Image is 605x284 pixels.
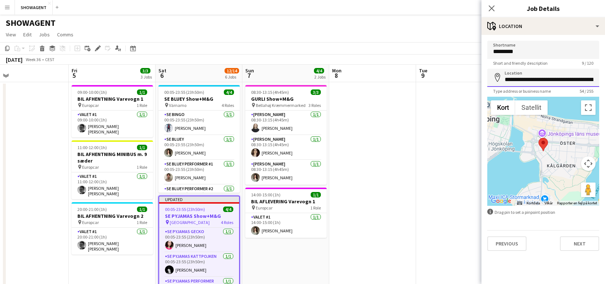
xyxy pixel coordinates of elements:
[72,67,77,74] span: Fri
[72,151,153,164] h3: BIL AFHENTNING MINIBUS m. 9 sæder
[491,100,515,115] button: Vis vejkort
[165,207,205,212] span: 00:05-23:55 (23h50m)
[487,236,527,251] button: Previous
[39,31,50,38] span: Jobs
[314,68,324,73] span: 4/4
[23,31,32,38] span: Edit
[137,207,147,212] span: 1/1
[487,60,553,66] span: Short and friendly description
[245,188,327,238] app-job-card: 14:00-15:00 (1h)1/1BIL AFLEVERING Varevogn 1 Europcar1 RoleValet #11/114:00-15:00 (1h)[PERSON_NAME]
[158,67,166,74] span: Sat
[515,100,548,115] button: Vis satellitbilleder
[308,103,321,108] span: 3 Roles
[245,160,327,185] app-card-role: [PERSON_NAME]1/108:30-13:15 (4h45m)[PERSON_NAME]
[221,220,233,225] span: 4 Roles
[36,30,53,39] a: Jobs
[72,111,153,137] app-card-role: Valet #11/109:00-10:00 (1h)[PERSON_NAME] [PERSON_NAME] [PERSON_NAME]
[245,111,327,135] app-card-role: [PERSON_NAME]1/108:30-13:15 (4h45m)[PERSON_NAME]
[159,252,239,277] app-card-role: SE PYJAMAS KATTPOJKEN1/100:05-23:55 (23h50m)[PERSON_NAME]
[72,213,153,219] h3: BIL AFHENTNING Varevogn 2
[158,160,240,185] app-card-role: SE BLUEY Performer #11/100:05-23:55 (23h50m)[PERSON_NAME]
[419,67,427,74] span: Tue
[70,71,77,80] span: 5
[222,103,234,108] span: 4 Roles
[581,156,596,171] button: Styringselement til kortkamera
[581,100,596,115] button: Slå fuld skærm til/fra
[141,74,152,80] div: 3 Jobs
[314,74,326,80] div: 2 Jobs
[170,220,210,225] span: [GEOGRAPHIC_DATA]
[82,164,99,170] span: Europcar
[137,89,147,95] span: 1/1
[137,145,147,150] span: 1/1
[159,213,239,219] h3: SE PYJAMAS Show+M&G
[256,205,273,211] span: Europcar
[224,89,234,95] span: 4/4
[77,207,107,212] span: 20:00-21:00 (1h)
[45,57,55,62] div: CEST
[6,17,56,28] h1: SHOWAGENT
[82,103,99,108] span: Europcar
[574,88,599,94] span: 54 / 255
[557,201,597,205] a: Rapporter en fejl på kortet
[517,201,522,206] button: Tastaturgenveje
[245,85,327,185] app-job-card: 08:30-13:15 (4h45m)3/3GURLI Show+M&G Bellahøj Kræmmermarked3 Roles[PERSON_NAME]1/108:30-13:15 (4h...
[157,71,166,80] span: 6
[137,220,147,225] span: 1 Role
[332,67,342,74] span: Mon
[82,220,99,225] span: Europcar
[20,30,35,39] a: Edit
[72,85,153,137] app-job-card: 09:00-10:00 (1h)1/1BIL AFHENTNING Varevogn 1 Europcar1 RoleValet #11/109:00-10:00 (1h)[PERSON_NAM...
[481,4,605,13] h3: Job Details
[251,192,281,197] span: 14:00-15:00 (1h)
[6,31,16,38] span: View
[489,196,513,206] a: Åbn dette området i Google Maps (åbner i et nyt vindue)
[159,196,239,202] div: Updated
[331,71,342,80] span: 8
[24,57,42,62] span: Week 36
[576,60,599,66] span: 9 / 120
[245,96,327,102] h3: GURLI Show+M&G
[3,30,19,39] a: View
[560,236,599,251] button: Next
[245,67,254,74] span: Sun
[54,30,76,39] a: Comms
[223,207,233,212] span: 4/4
[487,88,557,94] span: Type address or business name
[158,85,240,193] app-job-card: 00:05-23:55 (23h50m)4/4SE BLUEY Show+M&G Värnamo4 RolesSE BINGO1/100:05-23:55 (23h50m)[PERSON_NAM...
[159,228,239,252] app-card-role: SE PYJAMAS GECKO1/100:05-23:55 (23h50m)[PERSON_NAME]
[245,198,327,205] h3: BIL AFLEVERING Varevogn 1
[245,213,327,238] app-card-role: Valet #11/114:00-15:00 (1h)[PERSON_NAME]
[72,140,153,199] app-job-card: 11:00-12:00 (1h)1/1BIL AFHENTNING MINIBUS m. 9 sæder Europcar1 RoleValet #11/111:00-12:00 (1h)[PE...
[481,17,605,35] div: Location
[487,209,599,216] div: Drag pin to set a pinpoint position
[15,0,53,15] button: SHOWAGENT
[244,71,254,80] span: 7
[311,192,321,197] span: 1/1
[418,71,427,80] span: 9
[311,89,321,95] span: 3/3
[527,201,540,206] button: Kortdata
[158,135,240,160] app-card-role: SE BLUEY1/100:05-23:55 (23h50m)[PERSON_NAME]
[225,68,239,73] span: 12/14
[544,201,553,205] a: Vilkår (åbnes i en ny fane)
[489,196,513,206] img: Google
[158,185,240,212] app-card-role: SE BLUEY Performer #21/100:05-23:55 (23h50m)
[169,103,186,108] span: Värnamo
[158,96,240,102] h3: SE BLUEY Show+M&G
[251,89,289,95] span: 08:30-13:15 (4h45m)
[6,56,23,63] div: [DATE]
[245,135,327,160] app-card-role: [PERSON_NAME]1/108:30-13:15 (4h45m)[PERSON_NAME]
[310,205,321,211] span: 1 Role
[77,89,107,95] span: 09:00-10:00 (1h)
[164,89,204,95] span: 00:05-23:55 (23h50m)
[256,103,306,108] span: Bellahøj Kræmmermarked
[137,164,147,170] span: 1 Role
[72,202,153,255] app-job-card: 20:00-21:00 (1h)1/1BIL AFHENTNING Varevogn 2 Europcar1 RoleValet #11/120:00-21:00 (1h)[PERSON_NAM...
[140,68,150,73] span: 3/3
[581,183,596,197] button: Træk Pegman hen på kortet for at åbne Street View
